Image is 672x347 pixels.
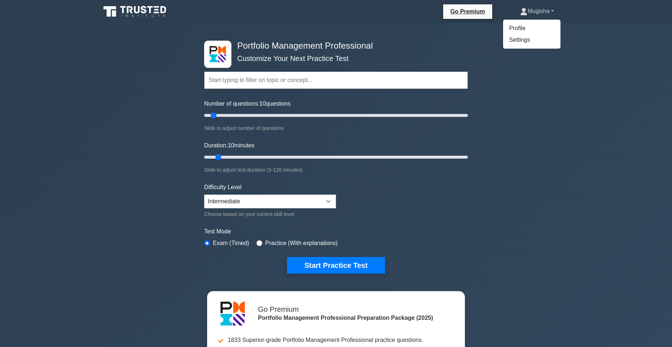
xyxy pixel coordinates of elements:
label: Duration: minutes [204,141,255,150]
label: Practice (With explanations) [265,239,337,248]
div: Slide to adjust number of questions [204,124,468,132]
input: Start typing to filter on topic or concept... [204,72,468,89]
a: Settings [503,34,560,46]
button: Start Practice Test [287,257,385,274]
label: Difficulty Level [204,183,242,192]
label: Exam (Timed) [213,239,249,248]
div: Choose based on your current skill level [204,210,336,219]
label: Test Mode [204,227,468,236]
ul: Mugisha [503,19,561,49]
a: Go Premium [446,7,489,16]
h4: Portfolio Management Professional [234,41,432,51]
span: 10 [259,101,266,107]
a: Profile [503,23,560,34]
a: Mugisha [503,4,571,19]
span: 10 [228,142,234,148]
div: Slide to adjust test duration (5-120 minutes) [204,166,468,174]
label: Number of questions: questions [204,99,291,108]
